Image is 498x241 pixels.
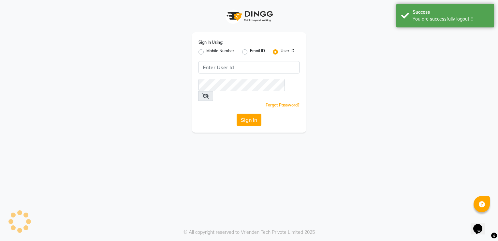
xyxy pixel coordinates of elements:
[206,48,234,56] label: Mobile Number
[198,40,223,45] label: Sign In Using:
[413,9,489,16] div: Success
[471,215,491,234] iframe: chat widget
[198,79,285,91] input: Username
[250,48,265,56] label: Email ID
[237,114,261,126] button: Sign In
[266,103,300,107] a: Forgot Password?
[413,16,489,23] div: You are successfully logout !!
[281,48,294,56] label: User ID
[198,61,300,73] input: Username
[223,7,275,26] img: logo1.svg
